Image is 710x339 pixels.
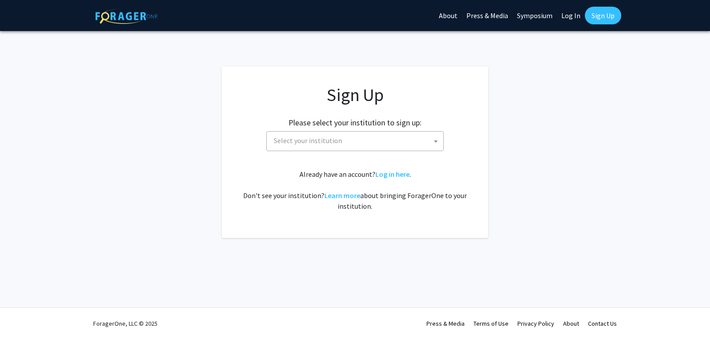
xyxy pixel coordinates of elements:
span: Select your institution [270,132,443,150]
a: Learn more about bringing ForagerOne to your institution [324,191,360,200]
h1: Sign Up [240,84,470,105]
span: Select your institution [266,131,444,151]
a: Press & Media [426,320,465,327]
a: About [563,320,579,327]
a: Privacy Policy [517,320,554,327]
a: Log in here [375,170,410,179]
a: Sign Up [585,7,621,24]
a: Contact Us [588,320,617,327]
div: Already have an account? . Don't see your institution? about bringing ForagerOne to your institut... [240,169,470,211]
img: ForagerOne Logo [95,8,158,24]
h2: Please select your institution to sign up: [288,118,422,128]
a: Terms of Use [473,320,509,327]
span: Select your institution [274,136,342,145]
div: ForagerOne, LLC © 2025 [93,308,158,339]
